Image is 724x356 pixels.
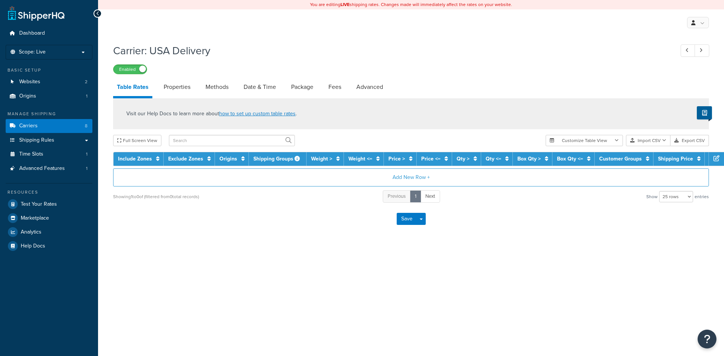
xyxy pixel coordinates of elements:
input: Search [169,135,295,146]
a: Analytics [6,225,92,239]
a: Websites2 [6,75,92,89]
li: Carriers [6,119,92,133]
span: Scope: Live [19,49,46,55]
a: Previous Record [681,44,695,57]
a: Shipping Rules [6,133,92,147]
button: Show Help Docs [697,106,712,119]
span: Previous [388,193,406,200]
span: 1 [86,93,87,99]
span: Show [646,191,658,202]
li: Websites [6,75,92,89]
span: Test Your Rates [21,201,57,208]
span: 1 [86,165,87,172]
span: Websites [19,79,40,85]
a: Carriers8 [6,119,92,133]
span: Analytics [21,229,41,235]
a: Marketplace [6,211,92,225]
span: Time Slots [19,151,43,157]
p: Visit our Help Docs to learn more about . [126,110,297,118]
button: Add New Row + [113,168,709,186]
b: LIVE [341,1,350,8]
a: Box Qty <= [557,155,583,163]
a: Advanced Features1 [6,162,92,176]
a: Box Qty > [517,155,541,163]
a: Fees [325,78,345,96]
a: Weight <= [348,155,372,163]
li: Time Slots [6,147,92,161]
a: Dashboard [6,26,92,40]
button: Full Screen View [113,135,161,146]
div: Manage Shipping [6,111,92,117]
th: Shipping Groups [249,152,307,166]
a: Properties [160,78,194,96]
button: Save [397,213,417,225]
a: 1 [410,190,421,203]
a: Origins [219,155,237,163]
a: Origins1 [6,89,92,103]
a: Next [420,190,440,203]
label: Enabled [114,65,147,74]
a: Qty <= [486,155,501,163]
span: Next [425,193,435,200]
div: Basic Setup [6,67,92,73]
button: Export CSV [670,135,709,146]
span: Marketplace [21,215,49,222]
a: Price > [388,155,405,163]
a: Include Zones [118,155,152,163]
a: Test Your Rates [6,197,92,211]
h1: Carrier: USA Delivery [113,43,667,58]
div: Resources [6,189,92,196]
span: Carriers [19,123,38,129]
div: Showing 1 to 0 of (filtered from 0 total records) [113,191,199,202]
a: Date & Time [240,78,280,96]
span: Dashboard [19,30,45,37]
li: Origins [6,89,92,103]
span: Shipping Rules [19,137,54,144]
span: entries [695,191,709,202]
a: Methods [202,78,232,96]
button: Import CSV [626,135,670,146]
span: 8 [85,123,87,129]
a: Next Record [695,44,709,57]
button: Customize Table View [546,135,623,146]
span: Origins [19,93,36,99]
button: Open Resource Center [698,330,716,348]
a: Time Slots1 [6,147,92,161]
a: Advanced [353,78,387,96]
a: Weight > [311,155,332,163]
span: Advanced Features [19,165,65,172]
a: Package [287,78,317,96]
a: Exclude Zones [168,155,203,163]
span: Help Docs [21,243,45,249]
a: Shipping Price [658,155,693,163]
span: 2 [85,79,87,85]
a: Customer Groups [599,155,642,163]
a: Previous [383,190,411,203]
span: 1 [86,151,87,157]
a: Qty > [457,155,469,163]
li: Advanced Features [6,162,92,176]
a: Help Docs [6,239,92,253]
a: how to set up custom table rates [219,110,296,118]
a: Table Rates [113,78,152,98]
a: Price <= [421,155,440,163]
